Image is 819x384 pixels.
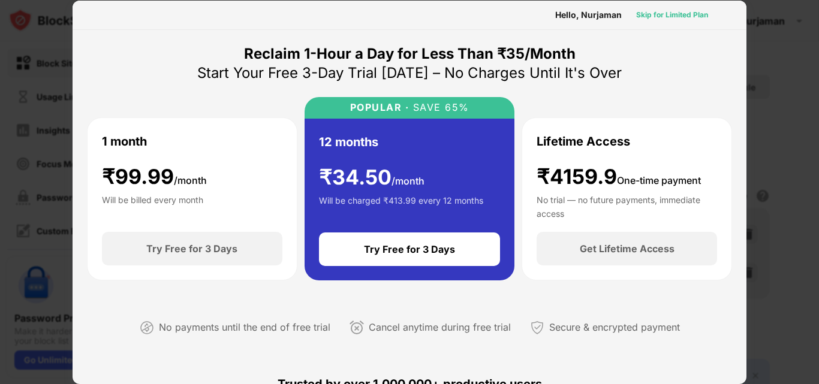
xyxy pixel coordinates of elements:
[409,102,469,113] div: SAVE 65%
[102,132,147,150] div: 1 month
[537,165,701,189] div: ₹4159.9
[555,10,622,20] div: Hello, Nurjaman
[369,319,511,336] div: Cancel anytime during free trial
[636,9,708,21] div: Skip for Limited Plan
[197,64,622,83] div: Start Your Free 3-Day Trial [DATE] – No Charges Until It's Over
[537,193,717,217] div: No trial — no future payments, immediate access
[146,243,237,255] div: Try Free for 3 Days
[350,102,409,113] div: POPULAR ·
[617,174,701,186] span: One-time payment
[319,133,378,151] div: 12 months
[140,320,154,335] img: not-paying
[549,319,680,336] div: Secure & encrypted payment
[159,319,330,336] div: No payments until the end of free trial
[319,165,424,190] div: ₹ 34.50
[392,175,424,187] span: /month
[102,193,203,217] div: Will be billed every month
[537,132,630,150] div: Lifetime Access
[102,165,207,189] div: ₹ 99.99
[350,320,364,335] img: cancel-anytime
[580,243,675,255] div: Get Lifetime Access
[319,194,483,218] div: Will be charged ₹413.99 every 12 months
[174,174,207,186] span: /month
[244,44,576,64] div: Reclaim 1-Hour a Day for Less Than ₹35/Month
[530,320,544,335] img: secured-payment
[364,243,455,255] div: Try Free for 3 Days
